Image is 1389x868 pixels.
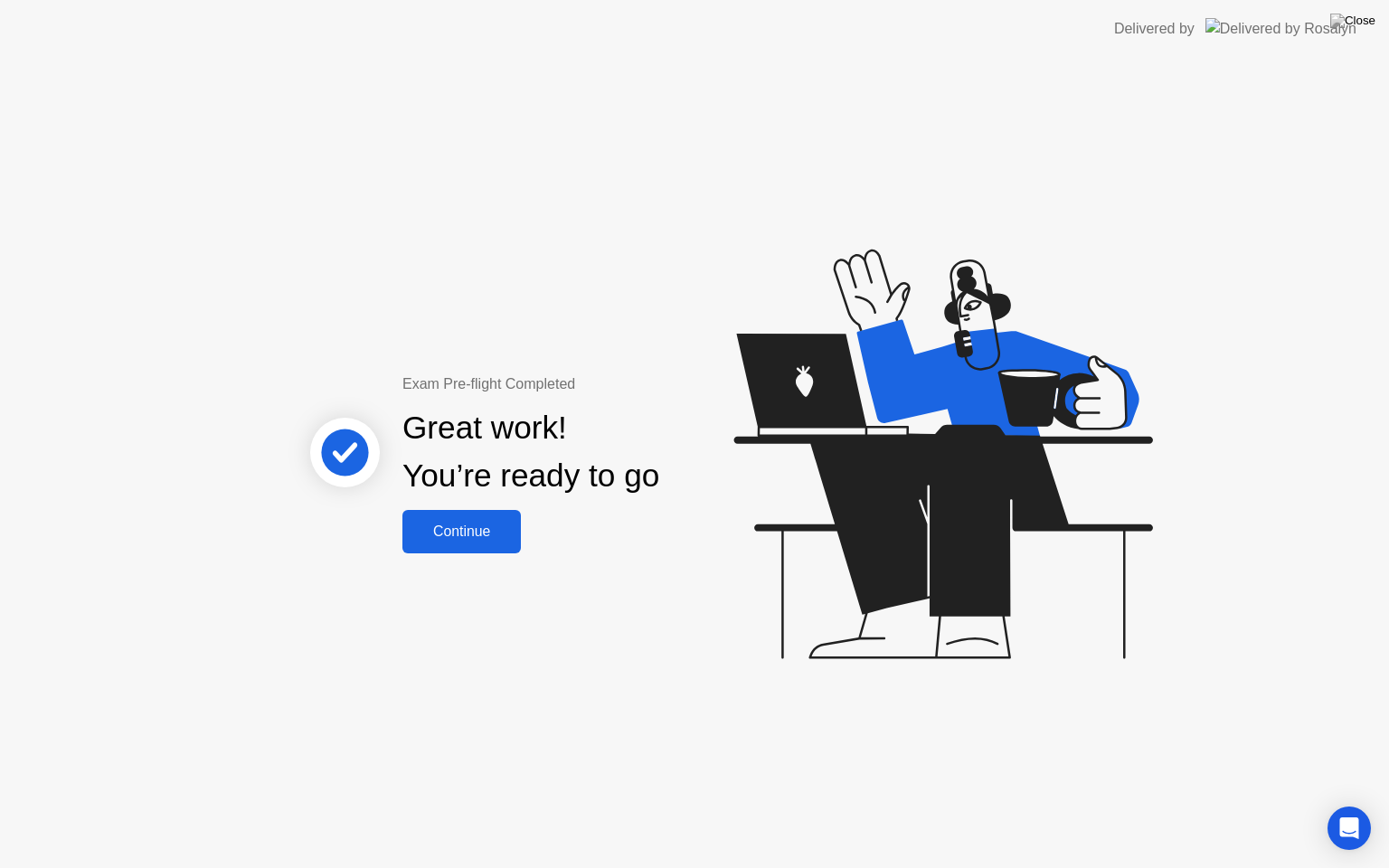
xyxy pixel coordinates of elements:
[402,510,521,553] button: Continue
[402,373,776,395] div: Exam Pre-flight Completed
[1205,18,1356,39] img: Delivered by Rosalyn
[402,404,659,500] div: Great work! You’re ready to go
[1330,14,1375,28] img: Close
[1114,18,1195,40] div: Delivered by
[1328,807,1371,850] div: Open Intercom Messenger
[408,524,515,540] div: Continue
